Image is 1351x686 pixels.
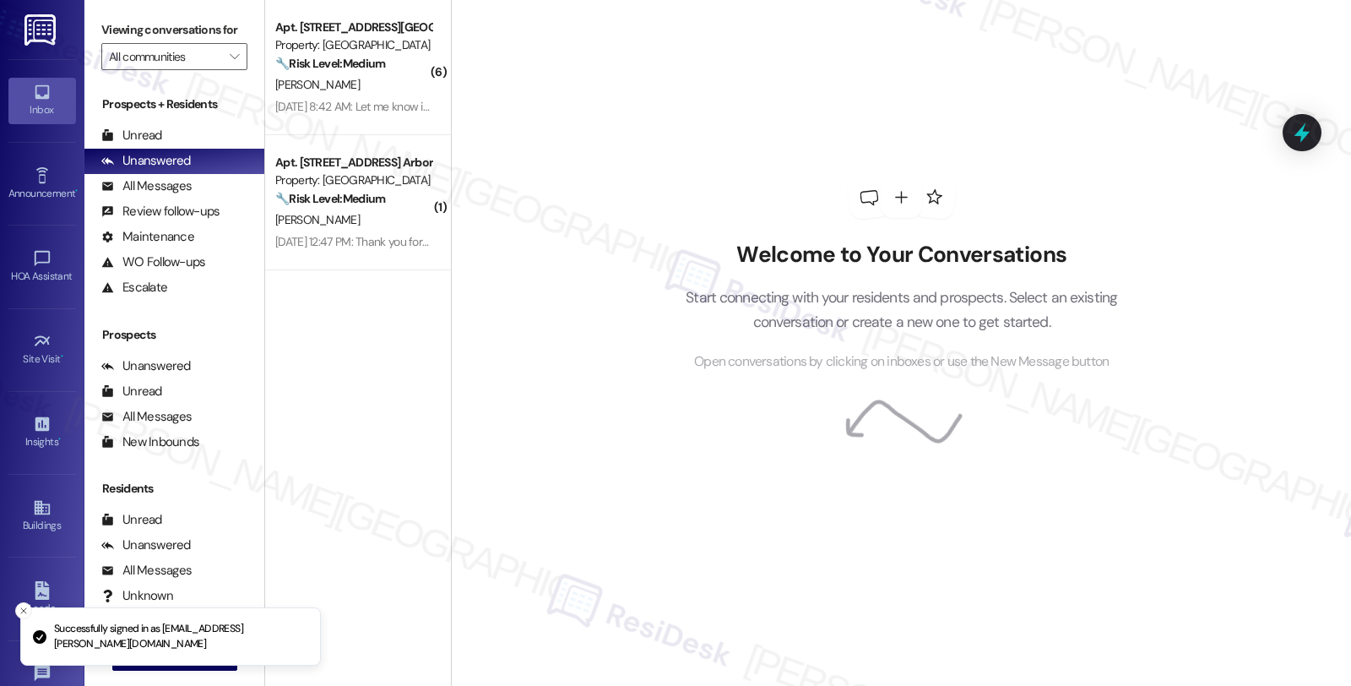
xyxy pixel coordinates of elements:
div: Property: [GEOGRAPHIC_DATA] [275,171,431,189]
label: Viewing conversations for [101,17,247,43]
div: Unanswered [101,357,191,375]
a: HOA Assistant [8,244,76,290]
span: • [58,433,61,445]
span: [PERSON_NAME] [275,77,360,92]
a: Inbox [8,78,76,123]
p: Successfully signed in as [EMAIL_ADDRESS][PERSON_NAME][DOMAIN_NAME] [54,622,307,651]
div: Unread [101,511,162,529]
span: • [75,185,78,197]
span: [PERSON_NAME] [275,212,360,227]
a: Site Visit • [8,327,76,373]
div: New Inbounds [101,433,199,451]
div: Maintenance [101,228,194,246]
div: All Messages [101,408,192,426]
div: Apt. [STREET_ADDRESS][GEOGRAPHIC_DATA] Corporation [275,19,431,36]
a: Leads [8,576,76,622]
div: Property: [GEOGRAPHIC_DATA] [275,36,431,54]
div: Unknown [101,587,173,605]
div: Unanswered [101,536,191,554]
div: Review follow-ups [101,203,220,220]
div: Apt. [STREET_ADDRESS] Arbor Valley Townhomes Homeowners Association, Inc. [275,154,431,171]
span: • [61,351,63,362]
div: [DATE] 12:47 PM: Thank you for your message. Our offices are currently closed, but we will contac... [275,234,1300,249]
i:  [230,50,239,63]
span: Open conversations by clicking on inboxes or use the New Message button [694,351,1109,373]
div: Prospects + Residents [84,95,264,113]
a: Buildings [8,493,76,539]
div: All Messages [101,562,192,580]
div: Unread [101,127,162,144]
img: ResiDesk Logo [24,14,59,46]
button: Close toast [15,602,32,619]
h2: Welcome to Your Conversations [660,242,1143,269]
div: WO Follow-ups [101,253,205,271]
div: Unread [101,383,162,400]
a: Insights • [8,410,76,455]
strong: 🔧 Risk Level: Medium [275,56,385,71]
strong: 🔧 Risk Level: Medium [275,191,385,206]
div: Prospects [84,326,264,344]
div: [DATE] 8:42 AM: Let me know if you need more information regarding this subject, have a good week... [275,99,786,114]
div: All Messages [101,177,192,195]
input: All communities [109,43,220,70]
div: Unanswered [101,152,191,170]
div: Escalate [101,279,167,297]
p: Start connecting with your residents and prospects. Select an existing conversation or create a n... [660,286,1143,334]
div: Residents [84,480,264,498]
